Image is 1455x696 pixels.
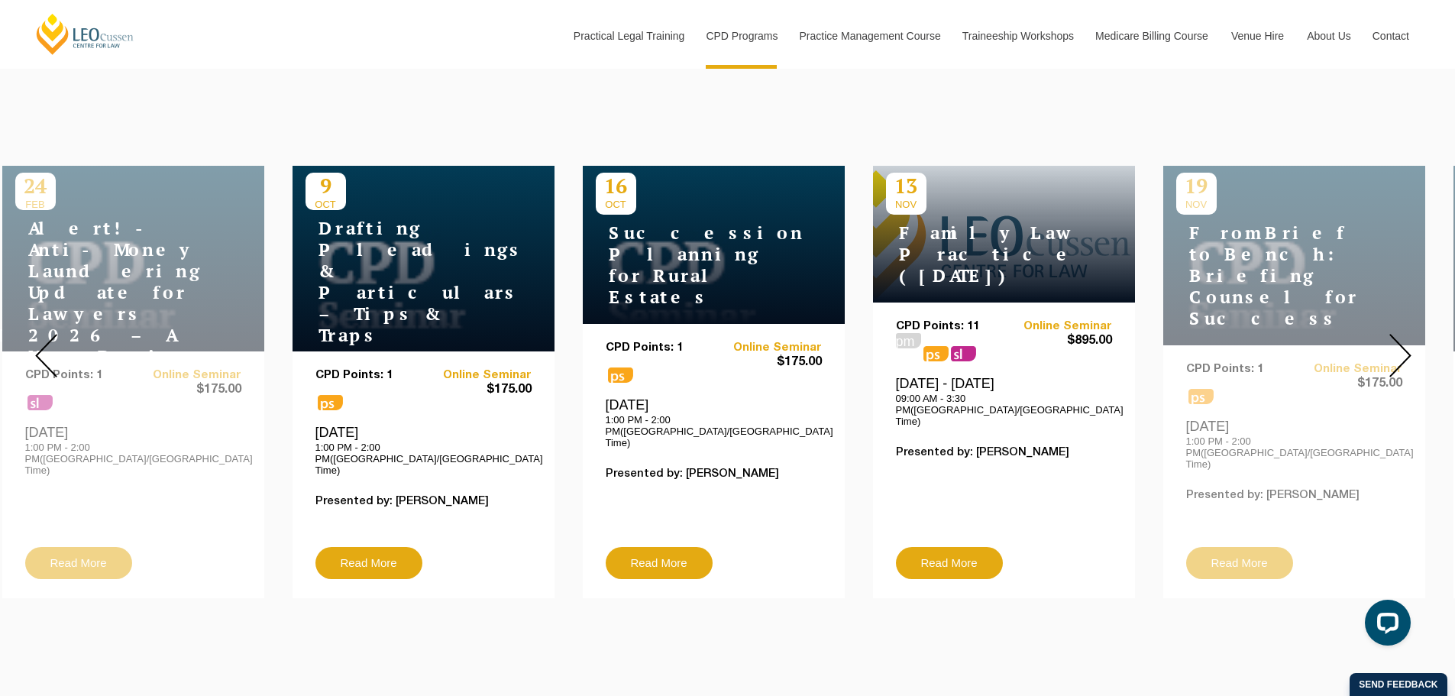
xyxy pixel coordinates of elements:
a: Online Seminar [423,369,532,382]
a: Contact [1361,3,1421,69]
span: $175.00 [713,354,822,371]
p: Presented by: [PERSON_NAME] [606,468,822,481]
img: Prev [35,334,57,377]
p: CPD Points: 11 [896,320,1004,333]
span: ps [318,395,343,410]
a: Read More [315,547,422,579]
div: [DATE] [606,397,822,448]
a: CPD Programs [694,3,787,69]
p: 09:00 AM - 3:30 PM([GEOGRAPHIC_DATA]/[GEOGRAPHIC_DATA] Time) [896,393,1112,427]
a: Medicare Billing Course [1084,3,1220,69]
span: OCT [306,199,346,210]
a: Online Seminar [713,342,822,354]
a: Practical Legal Training [562,3,695,69]
a: Online Seminar [1004,320,1112,333]
span: sl [951,346,976,361]
p: Presented by: [PERSON_NAME] [315,495,532,508]
div: [DATE] [315,424,532,476]
span: ps [923,346,949,361]
p: 13 [886,173,926,199]
a: Read More [896,547,1003,579]
iframe: LiveChat chat widget [1353,594,1417,658]
h4: Family Law Practice ([DATE]) [886,222,1077,286]
p: CPD Points: 1 [315,369,424,382]
a: [PERSON_NAME] Centre for Law [34,12,136,56]
p: 16 [596,173,636,199]
a: Venue Hire [1220,3,1295,69]
span: ps [608,367,633,383]
p: 1:00 PM - 2:00 PM([GEOGRAPHIC_DATA]/[GEOGRAPHIC_DATA] Time) [606,414,822,448]
p: 9 [306,173,346,199]
div: [DATE] - [DATE] [896,375,1112,427]
a: About Us [1295,3,1361,69]
a: Practice Management Course [788,3,951,69]
a: Traineeship Workshops [951,3,1084,69]
a: Read More [606,547,713,579]
h4: Drafting Pleadings & Particulars – Tips & Traps [306,218,496,346]
p: CPD Points: 1 [606,342,714,354]
img: Next [1389,334,1411,377]
span: $175.00 [423,382,532,398]
h4: Succession Planning for Rural Estates [596,222,787,308]
p: Presented by: [PERSON_NAME] [896,446,1112,459]
p: 1:00 PM - 2:00 PM([GEOGRAPHIC_DATA]/[GEOGRAPHIC_DATA] Time) [315,442,532,476]
span: $895.00 [1004,333,1112,349]
span: OCT [596,199,636,210]
span: NOV [886,199,926,210]
span: pm [896,333,921,348]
